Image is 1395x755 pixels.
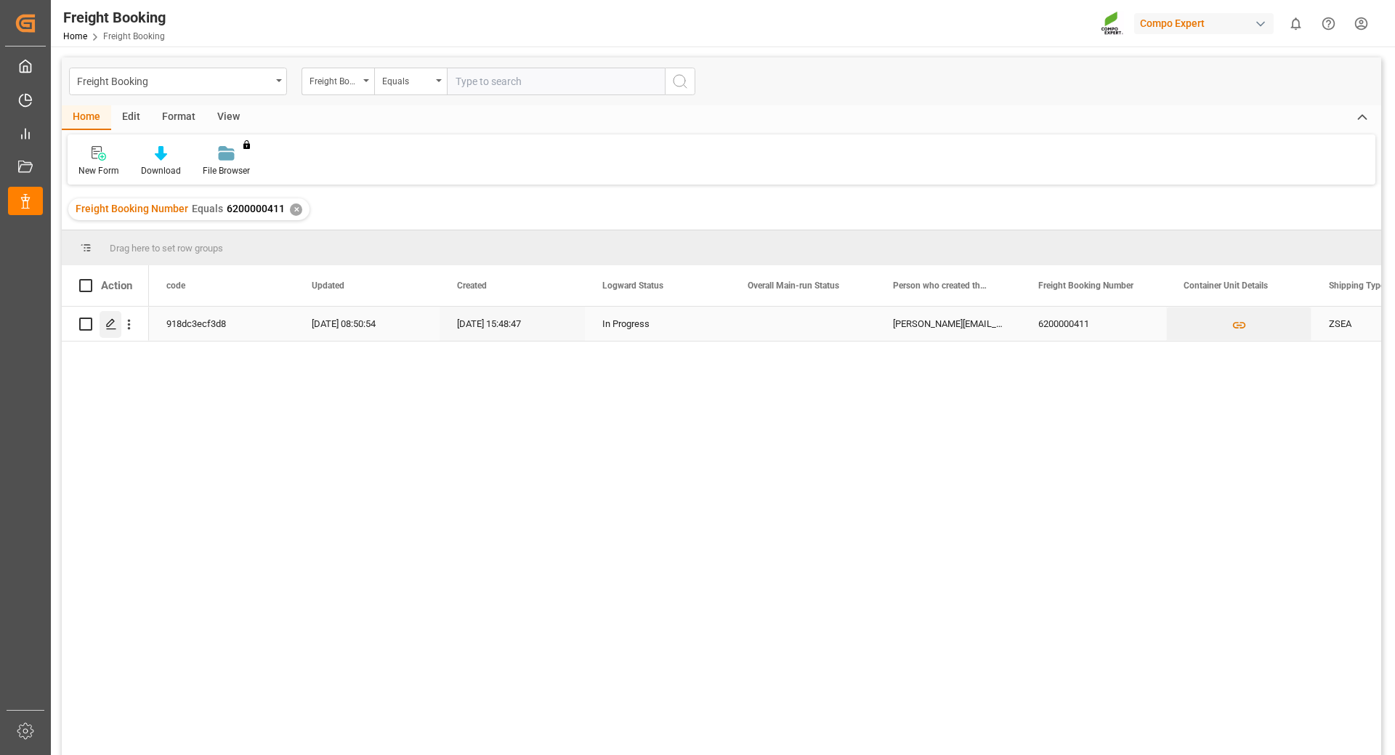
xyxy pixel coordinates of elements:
[1134,13,1274,34] div: Compo Expert
[374,68,447,95] button: open menu
[440,307,585,341] div: [DATE] 15:48:47
[665,68,695,95] button: search button
[602,280,663,291] span: Logward Status
[62,307,149,342] div: Press SPACE to select this row.
[602,307,713,341] div: In Progress
[76,203,188,214] span: Freight Booking Number
[63,31,87,41] a: Home
[876,307,1021,341] div: [PERSON_NAME][EMAIL_ADDRESS][DOMAIN_NAME]
[1184,280,1268,291] span: Container Unit Details
[1134,9,1279,37] button: Compo Expert
[457,280,487,291] span: Created
[1329,280,1385,291] span: Shipping Type
[227,203,285,214] span: 6200000411
[1279,7,1312,40] button: show 0 new notifications
[101,279,132,292] div: Action
[206,105,251,130] div: View
[290,203,302,216] div: ✕
[111,105,151,130] div: Edit
[294,307,440,341] div: [DATE] 08:50:54
[78,164,119,177] div: New Form
[310,71,359,88] div: Freight Booking Number
[447,68,665,95] input: Type to search
[151,105,206,130] div: Format
[748,280,839,291] span: Overall Main-run Status
[166,280,185,291] span: code
[893,280,990,291] span: Person who created the Object Mail Address
[63,7,166,28] div: Freight Booking
[1021,307,1166,341] div: 6200000411
[110,243,223,254] span: Drag here to set row groups
[62,105,111,130] div: Home
[382,71,432,88] div: Equals
[77,71,271,89] div: Freight Booking
[1312,7,1345,40] button: Help Center
[149,307,294,341] div: 918dc3ecf3d8
[1101,11,1124,36] img: Screenshot%202023-09-29%20at%2010.02.21.png_1712312052.png
[302,68,374,95] button: open menu
[141,164,181,177] div: Download
[192,203,223,214] span: Equals
[312,280,344,291] span: Updated
[69,68,287,95] button: open menu
[1038,280,1133,291] span: Freight Booking Number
